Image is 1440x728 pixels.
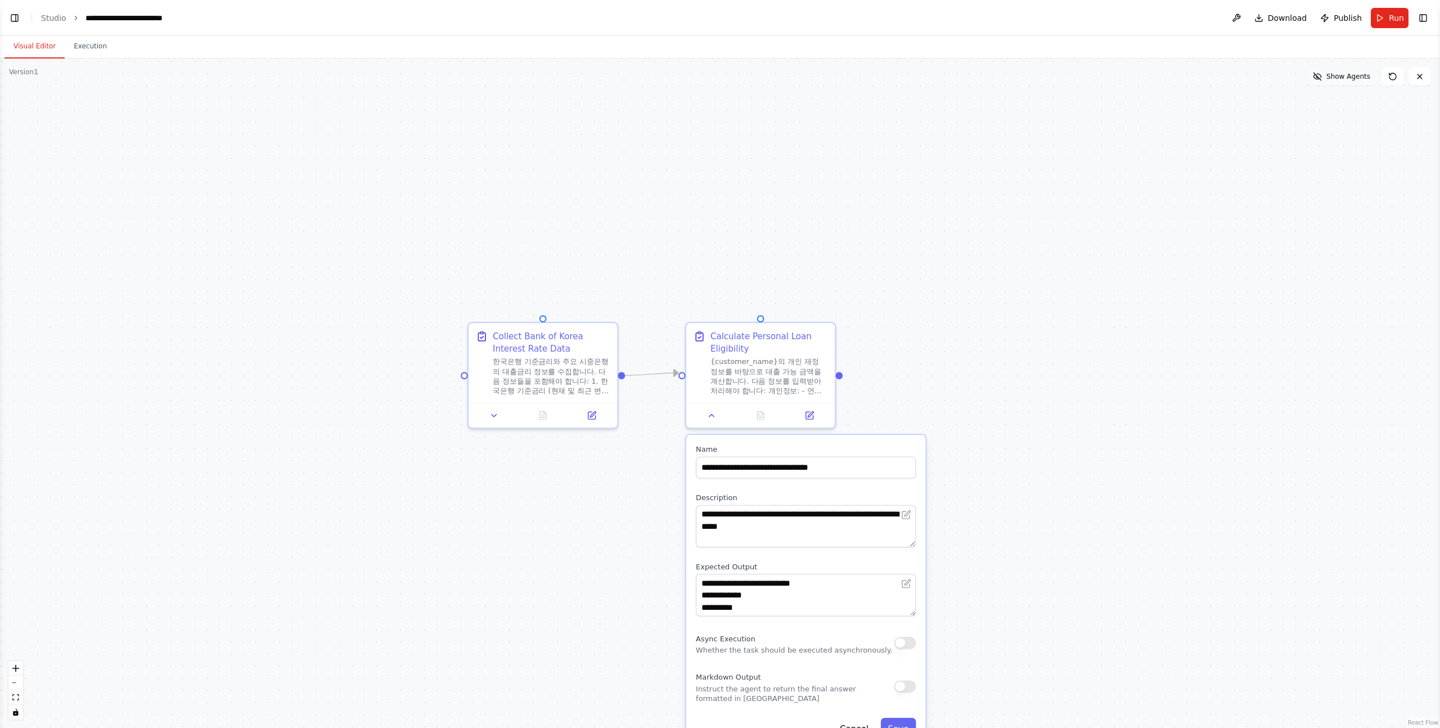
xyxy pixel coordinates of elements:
button: Open in side panel [789,408,830,423]
div: Calculate Personal Loan Eligibility [710,330,828,354]
div: {customer_name}의 개인 재정 정보를 바탕으로 대출 가능 금액을 계산합니다. 다음 정보를 입력받아 처리해야 합니다: 개인정보: - 연소득: {annual_incom... [710,357,828,396]
button: Visual Editor [4,35,65,59]
button: Open in side panel [571,408,613,423]
button: Execution [65,35,116,59]
button: Publish [1316,8,1366,28]
button: Download [1250,8,1312,28]
button: zoom in [8,661,23,676]
button: fit view [8,690,23,705]
label: Expected Output [696,562,916,572]
button: Show Agents [1306,68,1377,86]
p: Instruct the agent to return the final answer formatted in [GEOGRAPHIC_DATA] [696,684,894,703]
a: React Flow attribution [1408,720,1438,726]
button: toggle interactivity [8,705,23,720]
div: Version 1 [9,68,38,77]
nav: breadcrumb [41,12,192,24]
button: No output available [735,408,786,423]
div: 한국은행 기준금리와 주요 시중은행의 대출금리 정보를 수집합니다. 다음 정보들을 포함해야 합니다: 1. 한국은행 기준금리 (현재 및 최근 변동 추이) 2. 주요 시중은행 주택담... [493,357,610,396]
label: Name [696,444,916,454]
span: Download [1268,12,1307,24]
div: React Flow controls [8,661,23,720]
button: No output available [517,408,569,423]
span: Run [1389,12,1404,24]
span: Show Agents [1326,72,1370,81]
span: Publish [1334,12,1362,24]
label: Description [696,493,916,502]
button: Show right sidebar [1415,10,1431,26]
a: Studio [41,14,66,23]
div: Collect Bank of Korea Interest Rate Data한국은행 기준금리와 주요 시중은행의 대출금리 정보를 수집합니다. 다음 정보들을 포함해야 합니다: 1. ... [467,322,619,429]
div: Collect Bank of Korea Interest Rate Data [493,330,610,354]
p: Whether the task should be executed asynchronously. [696,645,892,655]
span: Async Execution [696,635,755,643]
button: Open in editor [899,507,913,522]
span: Markdown Output [696,673,761,682]
g: Edge from 121df13f-69f0-42c0-a763-088cb3d4e72b to 7f0935a1-c8d7-42b6-958d-dab31d35a394 [625,367,678,381]
button: Run [1371,8,1408,28]
button: Show left sidebar [7,10,22,26]
div: Calculate Personal Loan Eligibility{customer_name}의 개인 재정 정보를 바탕으로 대출 가능 금액을 계산합니다. 다음 정보를 입력받아 처... [685,322,836,429]
button: Open in editor [899,577,913,591]
button: zoom out [8,676,23,690]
